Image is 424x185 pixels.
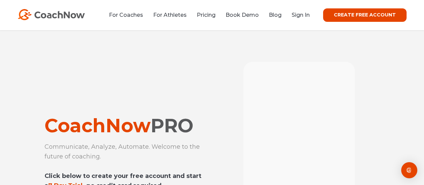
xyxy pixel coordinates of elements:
[109,12,143,18] a: For Coaches
[197,12,216,18] a: Pricing
[153,12,187,18] a: For Athletes
[401,162,417,178] div: Open Intercom Messenger
[226,12,259,18] a: Book Demo
[45,114,193,137] span: CoachNow
[292,12,310,18] a: Sign In
[269,12,282,18] a: Blog
[323,8,407,22] a: CREATE FREE ACCOUNT
[18,9,85,20] img: CoachNow Logo
[150,114,193,137] span: PRO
